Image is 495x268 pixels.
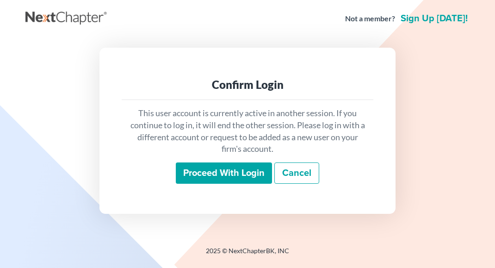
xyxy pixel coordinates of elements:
div: Confirm Login [129,77,366,92]
div: 2025 © NextChapterBK, INC [25,246,470,263]
input: Proceed with login [176,162,272,184]
p: This user account is currently active in another session. If you continue to log in, it will end ... [129,107,366,155]
a: Cancel [274,162,319,184]
a: Sign up [DATE]! [399,14,470,23]
strong: Not a member? [345,13,395,24]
